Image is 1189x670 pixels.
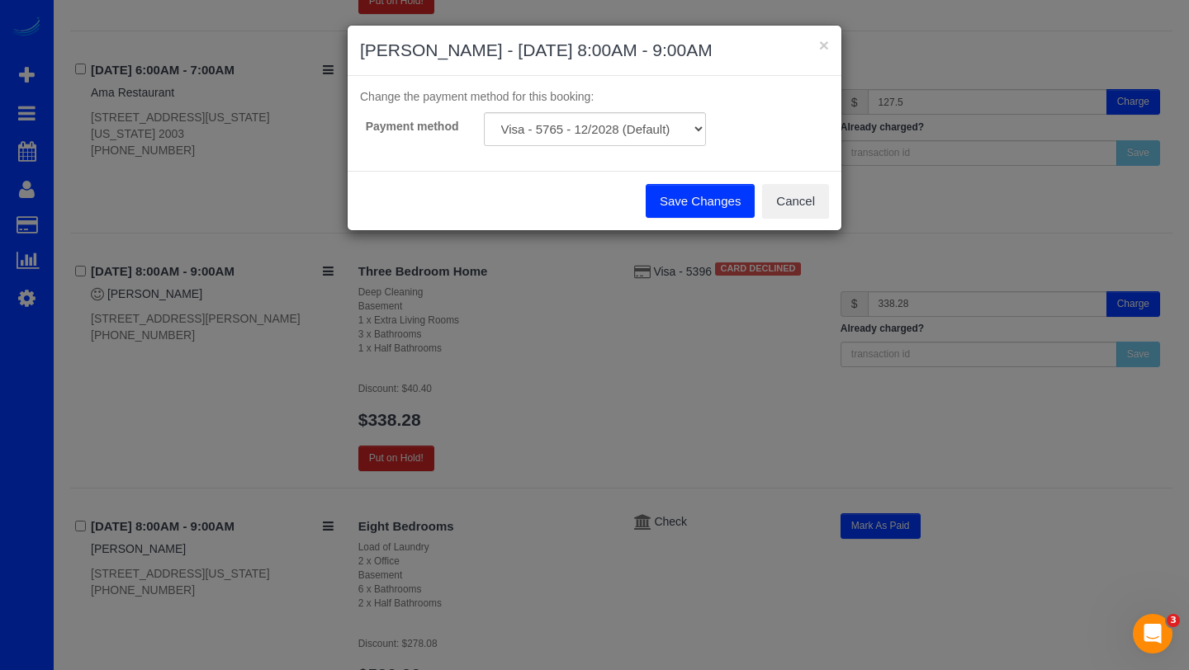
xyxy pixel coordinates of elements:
[348,26,841,230] sui-modal: Jeff Smith - 09/05/2025 8:00AM - 9:00AM
[646,184,755,219] button: Save Changes
[1167,614,1180,627] span: 3
[819,36,829,54] button: ×
[348,112,471,134] label: Payment method
[762,184,829,219] button: Cancel
[1133,614,1172,653] iframe: Intercom live chat
[360,88,829,105] p: Change the payment method for this booking:
[360,38,829,63] h3: [PERSON_NAME] - [DATE] 8:00AM - 9:00AM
